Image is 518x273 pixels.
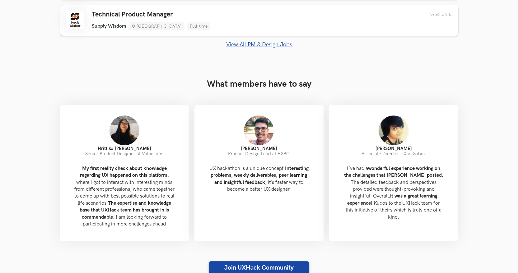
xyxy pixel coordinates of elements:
[60,79,458,89] h3: What members have to say
[228,151,290,157] span: Product Design Lead at HSBC
[347,193,437,206] strong: it was a great learning experience
[70,162,179,232] blockquote: , where I got to interact with interesting minds from different professions, who came together to...
[204,162,314,197] blockquote: UX hackathon is a unique concept. , it’s faster way to become a better UX designer.
[241,146,277,151] strong: [PERSON_NAME]
[414,12,453,17] div: 12th Oct
[92,11,210,19] h3: Technical Product Manager
[129,22,184,30] li: [GEOGRAPHIC_DATA]
[378,115,409,146] img: Rashmi Bharath
[344,166,442,178] strong: wonderful experience working on the challenges that [PERSON_NAME] posted
[362,151,426,157] span: Associate Director UX at Subex
[60,41,458,48] a: View All PM & Design Jobs
[80,166,167,178] strong: My first reality check about knowledge regarding UX happened on this platform
[339,162,448,225] blockquote: I’ve had a . The detailed feedback and perspectives provided were thought-provoking and insightfu...
[243,115,274,146] img: Girish Unde
[211,166,309,185] strong: Interesting problems, weekly deliverables, peer learning and insightful feedback
[98,146,151,151] strong: Hrittika [PERSON_NAME]
[85,151,163,157] span: Senior Product Designer at ValueLabs
[60,5,458,36] a: Technical Product Manager Supply Wisdom [GEOGRAPHIC_DATA] Full-time Posted [DATE]
[376,146,412,151] strong: [PERSON_NAME]
[92,23,126,29] li: Supply Wisdom
[109,115,140,146] img: Hrittika
[187,22,210,30] li: Full-time
[80,200,171,220] strong: The expertise and knowledge base that UXHack team has brought in is commendable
